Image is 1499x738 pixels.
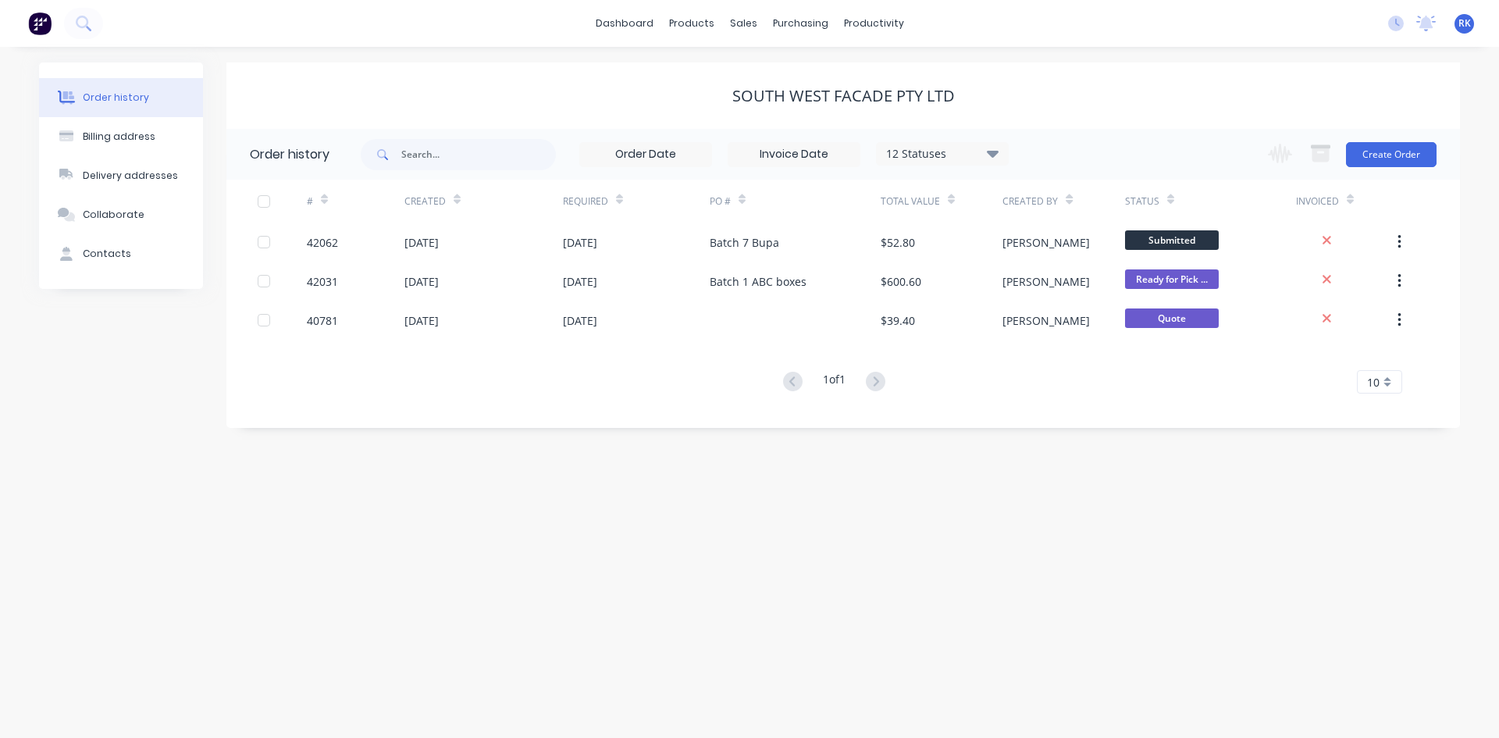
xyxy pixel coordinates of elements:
[710,234,779,251] div: Batch 7 Bupa
[28,12,52,35] img: Factory
[307,194,313,209] div: #
[401,139,556,170] input: Search...
[1125,308,1219,328] span: Quote
[588,12,661,35] a: dashboard
[83,130,155,144] div: Billing address
[1002,312,1090,329] div: [PERSON_NAME]
[710,273,806,290] div: Batch 1 ABC boxes
[710,194,731,209] div: PO #
[877,145,1008,162] div: 12 Statuses
[1367,374,1380,390] span: 10
[1296,180,1394,223] div: Invoiced
[1125,180,1296,223] div: Status
[83,247,131,261] div: Contacts
[881,234,915,251] div: $52.80
[1125,269,1219,289] span: Ready for Pick ...
[836,12,912,35] div: productivity
[563,234,597,251] div: [DATE]
[881,312,915,329] div: $39.40
[1002,234,1090,251] div: [PERSON_NAME]
[307,273,338,290] div: 42031
[661,12,722,35] div: products
[1125,194,1159,209] div: Status
[39,78,203,117] button: Order history
[1002,180,1124,223] div: Created By
[881,180,1002,223] div: Total Value
[722,12,765,35] div: sales
[404,180,563,223] div: Created
[563,180,710,223] div: Required
[1002,273,1090,290] div: [PERSON_NAME]
[1458,16,1471,30] span: RK
[563,194,608,209] div: Required
[580,143,711,166] input: Order Date
[39,156,203,195] button: Delivery addresses
[728,143,860,166] input: Invoice Date
[1002,194,1058,209] div: Created By
[765,12,836,35] div: purchasing
[732,87,955,105] div: South West Facade Pty Ltd
[710,180,881,223] div: PO #
[1125,230,1219,250] span: Submitted
[307,312,338,329] div: 40781
[83,208,144,222] div: Collaborate
[404,194,446,209] div: Created
[823,371,846,394] div: 1 of 1
[39,117,203,156] button: Billing address
[563,273,597,290] div: [DATE]
[250,145,329,164] div: Order history
[39,234,203,273] button: Contacts
[404,234,439,251] div: [DATE]
[307,234,338,251] div: 42062
[881,273,921,290] div: $600.60
[1346,142,1437,167] button: Create Order
[39,195,203,234] button: Collaborate
[83,91,149,105] div: Order history
[563,312,597,329] div: [DATE]
[1296,194,1339,209] div: Invoiced
[404,273,439,290] div: [DATE]
[881,194,940,209] div: Total Value
[307,180,404,223] div: #
[83,169,178,183] div: Delivery addresses
[404,312,439,329] div: [DATE]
